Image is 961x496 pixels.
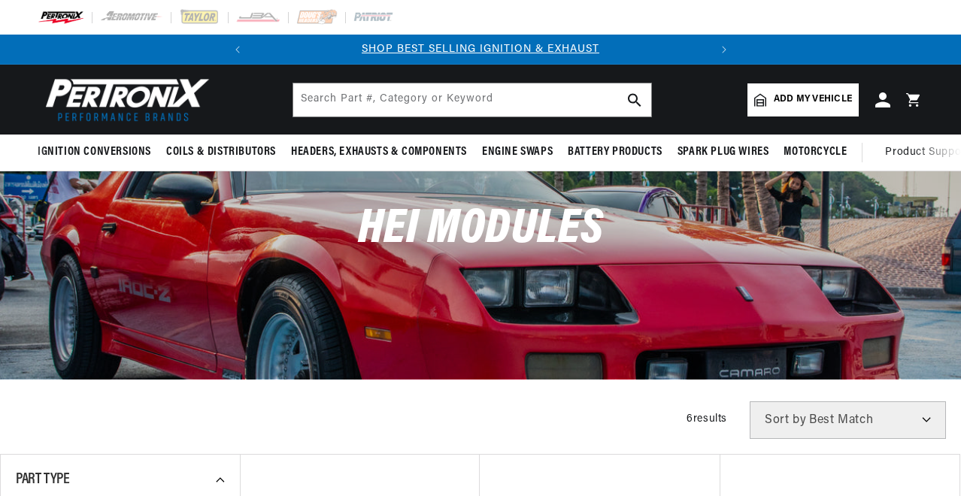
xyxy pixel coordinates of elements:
span: Sort by [765,414,806,426]
span: Ignition Conversions [38,144,151,160]
summary: Coils & Distributors [159,135,283,170]
span: HEI Modules [358,205,604,254]
span: Part Type [16,472,69,487]
summary: Engine Swaps [474,135,560,170]
summary: Battery Products [560,135,670,170]
div: Announcement [253,41,709,58]
summary: Headers, Exhausts & Components [283,135,474,170]
span: Motorcycle [784,144,847,160]
div: 1 of 2 [253,41,709,58]
span: Battery Products [568,144,662,160]
select: Sort by [750,401,946,439]
img: Pertronix [38,74,211,126]
span: Engine Swaps [482,144,553,160]
summary: Ignition Conversions [38,135,159,170]
input: Search Part #, Category or Keyword [293,83,651,116]
summary: Motorcycle [776,135,854,170]
button: Translation missing: en.sections.announcements.next_announcement [709,35,739,65]
button: search button [618,83,651,116]
span: Add my vehicle [774,92,852,107]
span: Headers, Exhausts & Components [291,144,467,160]
button: Translation missing: en.sections.announcements.previous_announcement [223,35,253,65]
summary: Spark Plug Wires [670,135,777,170]
span: Coils & Distributors [166,144,276,160]
a: SHOP BEST SELLING IGNITION & EXHAUST [362,44,599,55]
span: 6 results [687,413,727,425]
span: Spark Plug Wires [678,144,769,160]
a: Add my vehicle [747,83,859,116]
